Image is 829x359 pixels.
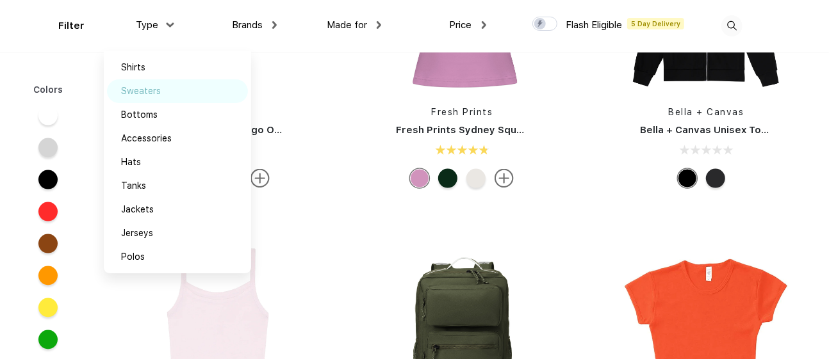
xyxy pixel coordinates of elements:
[121,61,145,74] div: Shirts
[232,19,263,31] span: Brands
[566,19,622,31] span: Flash Eligible
[410,169,429,188] div: Purple White
[627,18,684,29] span: 5 Day Delivery
[431,107,493,117] a: Fresh Prints
[396,124,607,136] a: Fresh Prints Sydney Square Neck Tank Top
[668,107,744,117] a: Bella + Canvas
[482,21,486,29] img: dropdown.png
[58,19,85,33] div: Filter
[678,169,697,188] div: Black
[121,179,146,193] div: Tanks
[121,156,141,169] div: Hats
[438,169,457,188] div: Dark Green
[466,169,486,188] div: Off White
[450,19,472,31] span: Price
[152,124,421,136] a: Fresh Prints San Diego Open Heavyweight Sweatpants
[272,21,277,29] img: dropdown.png
[121,203,154,216] div: Jackets
[136,19,158,31] span: Type
[250,169,270,188] img: more.svg
[24,83,73,97] div: Colors
[121,227,153,240] div: Jerseys
[121,84,161,98] div: Sweaters
[166,22,174,27] img: dropdown.png
[121,250,145,264] div: Polos
[121,108,158,122] div: Bottoms
[121,132,172,145] div: Accessories
[377,21,381,29] img: dropdown.png
[495,169,514,188] img: more.svg
[721,15,743,36] img: desktop_search.svg
[327,19,367,31] span: Made for
[706,169,725,188] div: Dark Grey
